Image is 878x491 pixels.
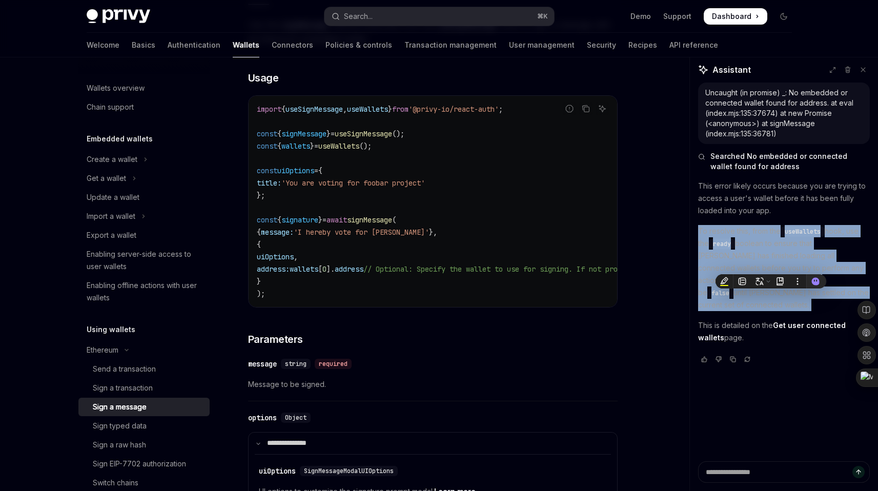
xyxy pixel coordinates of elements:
[741,354,753,364] button: Reload last chat
[852,466,865,478] button: Send message
[277,129,281,138] span: {
[78,98,210,116] a: Chain support
[78,150,210,169] button: Toggle Create a wallet section
[257,129,277,138] span: const
[322,215,326,224] span: =
[318,264,322,274] span: [
[87,82,145,94] div: Wallets overview
[87,101,134,113] div: Chain support
[87,210,135,222] div: Import a wallet
[318,215,322,224] span: }
[775,8,792,25] button: Toggle dark mode
[363,264,769,274] span: // Optional: Specify the wallet to use for signing. If not provided, the first wallet will be used.
[281,178,425,188] span: 'You are voting for foobar project'
[537,12,548,21] span: ⌘ K
[257,178,281,188] span: title:
[132,33,155,57] a: Basics
[233,33,259,57] a: Wallets
[325,33,392,57] a: Policies & controls
[281,105,285,114] span: {
[93,420,147,432] div: Sign typed data
[335,129,392,138] span: useSignMessage
[712,64,751,76] span: Assistant
[347,215,392,224] span: signMessage
[409,105,499,114] span: '@privy-io/react-auth'
[705,88,863,139] div: Uncaught (in promise) _: No embedded or connected wallet found for address. at eval (index.mjs:13...
[509,33,575,57] a: User management
[261,228,294,237] span: message:
[87,279,203,304] div: Enabling offline actions with user wallets
[87,344,118,356] div: Ethereum
[78,417,210,435] a: Sign typed data
[87,33,119,57] a: Welcome
[712,354,725,364] button: Vote that response was not good
[257,215,277,224] span: const
[698,354,710,364] button: Vote that response was good
[388,105,392,114] span: }
[257,252,294,261] span: uiOptions
[315,359,352,369] div: required
[587,33,616,57] a: Security
[785,228,821,236] span: useWallets
[711,289,729,297] span: false
[698,225,870,311] p: To resolve this, from the hook, use the boolean to ensure that [PERSON_NAME] has finished loading...
[78,169,210,188] button: Toggle Get a wallet section
[314,166,318,175] span: =
[628,33,657,57] a: Recipes
[87,248,203,273] div: Enabling server-side access to user wallets
[392,105,409,114] span: from
[257,141,277,151] span: const
[669,33,718,57] a: API reference
[78,436,210,454] a: Sign a raw hash
[272,33,313,57] a: Connectors
[698,319,870,344] p: This is detailed on the page.
[248,359,277,369] div: message
[290,264,318,274] span: wallets
[87,9,150,24] img: dark logo
[630,11,651,22] a: Demo
[78,79,210,97] a: Wallets overview
[78,360,210,378] a: Send a transaction
[359,141,372,151] span: ();
[347,105,388,114] span: useWallets
[318,166,322,175] span: {
[713,240,731,248] span: ready
[281,215,318,224] span: signature
[314,141,318,151] span: =
[78,341,210,359] button: Toggle Ethereum section
[78,188,210,207] a: Update a wallet
[285,105,343,114] span: useSignMessage
[404,33,497,57] a: Transaction management
[257,105,281,114] span: import
[78,379,210,397] a: Sign a transaction
[326,129,331,138] span: }
[281,141,310,151] span: wallets
[579,102,593,115] button: Copy the contents from the code block
[712,11,751,22] span: Dashboard
[257,264,290,274] span: address:
[326,215,347,224] span: await
[78,207,210,226] button: Toggle Import a wallet section
[87,153,137,166] div: Create a wallet
[248,378,618,391] span: Message to be signed.
[87,133,153,145] h5: Embedded wallets
[318,141,359,151] span: useWallets
[257,240,261,249] span: {
[392,129,404,138] span: ();
[698,180,870,217] p: This error likely occurs because you are trying to access a user's wallet before it has been full...
[727,354,739,364] button: Copy chat response
[344,10,373,23] div: Search...
[248,332,303,346] span: Parameters
[310,141,314,151] span: }
[324,7,554,26] button: Open search
[563,102,576,115] button: Report incorrect code
[698,461,870,483] textarea: Ask a question...
[663,11,691,22] a: Support
[78,455,210,473] a: Sign EIP-7702 authorization
[93,477,138,489] div: Switch chains
[281,129,326,138] span: signMessage
[331,129,335,138] span: =
[93,458,186,470] div: Sign EIP-7702 authorization
[429,228,437,237] span: },
[168,33,220,57] a: Authentication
